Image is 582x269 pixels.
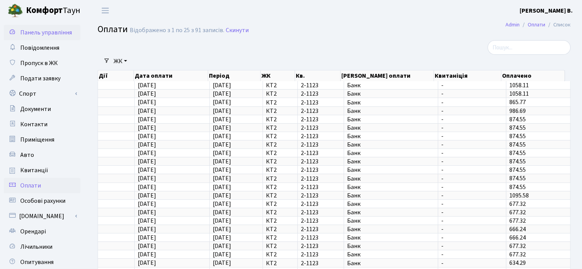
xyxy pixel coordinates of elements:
[545,21,571,29] li: Список
[301,192,341,199] span: 2-1123
[266,176,294,182] span: КТ2
[20,243,52,251] span: Лічильники
[138,250,156,259] span: [DATE]
[341,70,434,81] th: [PERSON_NAME] оплати
[266,226,294,232] span: КТ2
[301,108,341,114] span: 2-1123
[266,218,294,224] span: КТ2
[138,132,156,140] span: [DATE]
[301,150,341,156] span: 2-1123
[441,218,503,224] span: -
[301,142,341,148] span: 2-1123
[138,140,156,149] span: [DATE]
[347,108,434,114] span: Банк
[347,133,434,139] span: Банк
[441,116,503,122] span: -
[4,71,80,86] a: Подати заявку
[301,116,341,122] span: 2-1123
[266,133,294,139] span: КТ2
[347,218,434,224] span: Банк
[266,167,294,173] span: КТ2
[266,158,294,165] span: КТ2
[441,192,503,199] span: -
[301,243,341,249] span: 2-1123
[347,226,434,232] span: Банк
[266,99,294,106] span: КТ2
[266,142,294,148] span: КТ2
[138,98,156,107] span: [DATE]
[509,149,526,157] span: 874.55
[138,259,156,267] span: [DATE]
[347,260,434,266] span: Банк
[138,81,156,90] span: [DATE]
[509,90,529,98] span: 1058.11
[138,191,156,200] span: [DATE]
[266,260,294,266] span: КТ2
[4,55,80,71] a: Пропуск в ЖК
[213,233,231,242] span: [DATE]
[20,197,65,205] span: Особові рахунки
[138,124,156,132] span: [DATE]
[301,158,341,165] span: 2-1123
[441,184,503,190] span: -
[20,59,58,67] span: Пропуск в ЖК
[266,150,294,156] span: КТ2
[266,184,294,190] span: КТ2
[138,157,156,166] span: [DATE]
[509,166,526,174] span: 874.55
[347,176,434,182] span: Банк
[20,105,51,113] span: Документи
[301,99,341,106] span: 2-1123
[509,191,529,200] span: 1095.58
[505,21,520,29] a: Admin
[213,140,231,149] span: [DATE]
[213,115,231,124] span: [DATE]
[213,183,231,191] span: [DATE]
[213,174,231,183] span: [DATE]
[509,107,526,115] span: 986.69
[347,116,434,122] span: Банк
[213,217,231,225] span: [DATE]
[528,21,545,29] a: Оплати
[509,217,526,225] span: 677.32
[509,174,526,183] span: 874.55
[441,260,503,266] span: -
[441,201,503,207] span: -
[20,151,34,159] span: Авто
[509,183,526,191] span: 874.55
[213,200,231,208] span: [DATE]
[301,133,341,139] span: 2-1123
[20,227,46,236] span: Орендарі
[213,157,231,166] span: [DATE]
[301,260,341,266] span: 2-1123
[4,86,80,101] a: Спорт
[509,81,529,90] span: 1058.11
[509,250,526,259] span: 677.32
[4,101,80,117] a: Документи
[347,167,434,173] span: Банк
[301,235,341,241] span: 2-1123
[213,208,231,217] span: [DATE]
[266,243,294,249] span: КТ2
[347,150,434,156] span: Банк
[266,209,294,215] span: КТ2
[213,225,231,233] span: [DATE]
[301,184,341,190] span: 2-1123
[4,239,80,254] a: Лічильники
[4,40,80,55] a: Повідомлення
[509,124,526,132] span: 874.55
[509,200,526,208] span: 677.32
[509,233,526,242] span: 666.24
[138,217,156,225] span: [DATE]
[138,174,156,183] span: [DATE]
[213,132,231,140] span: [DATE]
[266,125,294,131] span: КТ2
[138,115,156,124] span: [DATE]
[4,117,80,132] a: Контакти
[266,235,294,241] span: КТ2
[441,167,503,173] span: -
[138,107,156,115] span: [DATE]
[347,125,434,131] span: Банк
[213,250,231,259] span: [DATE]
[509,208,526,217] span: 677.32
